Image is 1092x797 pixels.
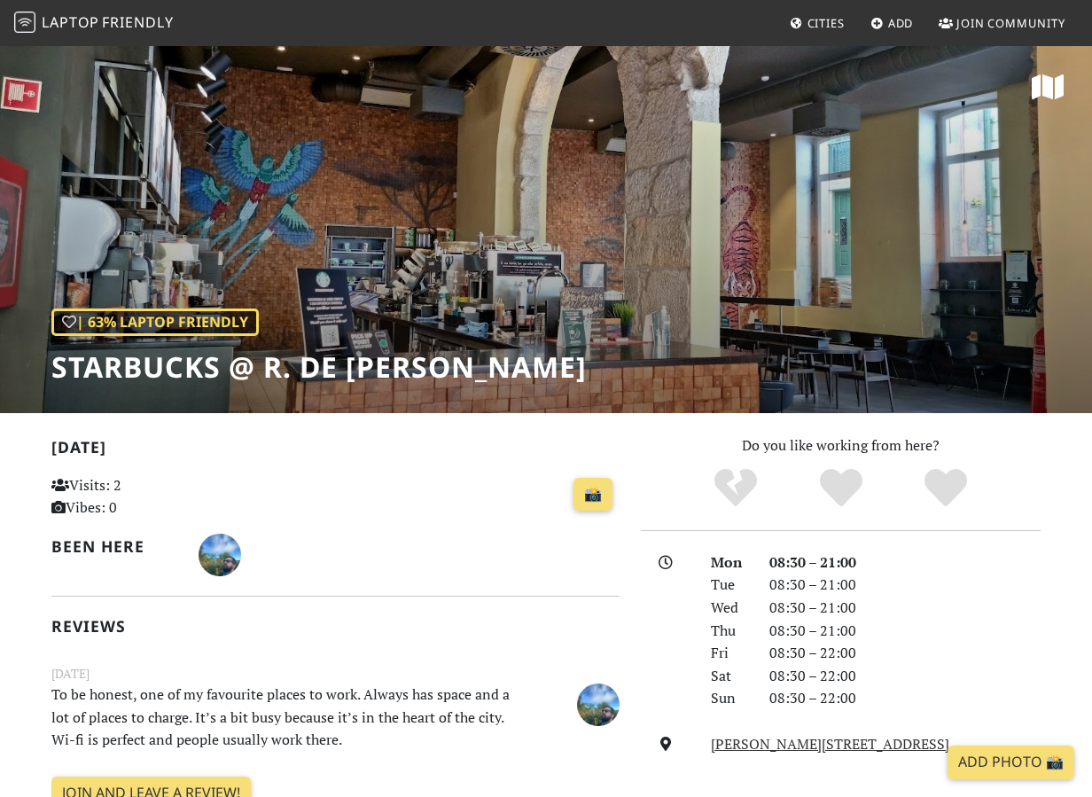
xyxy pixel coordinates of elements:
[700,642,759,665] div: Fri
[573,478,612,512] a: 📸
[700,574,759,597] div: Tue
[700,620,759,643] div: Thu
[51,474,227,520] p: Visits: 2 Vibes: 0
[700,597,759,620] div: Wed
[14,8,174,39] a: LaptopFriendly LaptopFriendly
[41,684,532,752] p: To be honest, one of my favourite places to work. Always has space and a lot of places to charge....
[51,537,177,556] h2: Been here
[700,551,759,574] div: Mon
[759,642,1051,665] div: 08:30 – 22:00
[51,438,620,464] h2: [DATE]
[759,597,1051,620] div: 08:30 – 21:00
[51,350,587,384] h1: Starbucks @ R. de [PERSON_NAME]
[102,12,173,32] span: Friendly
[577,684,620,726] img: 4228-diogo.jpg
[199,543,241,563] span: Diogo Daniel
[42,12,99,32] span: Laptop
[759,687,1051,710] div: 08:30 – 22:00
[14,12,35,33] img: LaptopFriendly
[956,15,1065,31] span: Join Community
[807,15,845,31] span: Cities
[700,665,759,688] div: Sat
[700,687,759,710] div: Sun
[577,693,620,713] span: Diogo Daniel
[711,734,949,754] a: [PERSON_NAME][STREET_ADDRESS]
[948,746,1074,779] a: Add Photo 📸
[759,574,1051,597] div: 08:30 – 21:00
[759,665,1051,688] div: 08:30 – 22:00
[51,617,620,636] h2: Reviews
[41,664,630,684] small: [DATE]
[759,620,1051,643] div: 08:30 – 21:00
[893,466,999,511] div: Definitely!
[863,7,921,39] a: Add
[641,434,1041,457] p: Do you like working from here?
[888,15,914,31] span: Add
[682,466,788,511] div: No
[932,7,1072,39] a: Join Community
[51,309,259,337] div: | 63% Laptop Friendly
[788,466,893,511] div: Yes
[783,7,852,39] a: Cities
[199,534,241,576] img: 4228-diogo.jpg
[759,551,1051,574] div: 08:30 – 21:00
